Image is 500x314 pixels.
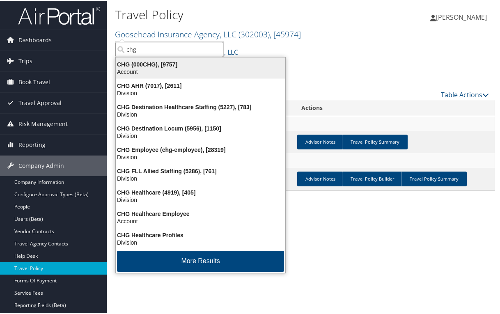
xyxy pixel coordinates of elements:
a: Travel Policy Summary [342,134,408,149]
a: Advisor Notes [297,171,344,186]
div: CHG Healthcare Employee [111,209,290,217]
h1: Travel Policy [115,5,368,23]
span: Company Admin [18,155,64,175]
a: Table Actions [441,89,489,99]
div: Account [111,217,290,224]
span: Trips [18,50,32,71]
input: Search Accounts [115,41,223,56]
th: Actions [294,99,495,115]
div: Division [111,131,290,139]
div: Account [111,67,290,75]
span: Book Travel [18,71,50,92]
td: Goosehead Insurance [115,115,495,130]
span: [PERSON_NAME] [436,12,487,21]
span: , [ 45974 ] [270,28,301,39]
div: Division [111,238,290,245]
div: Division [111,89,290,96]
a: Advisor Notes [297,134,344,149]
a: [PERSON_NAME] [430,4,495,29]
td: Goosehead Insurance Agency, LLC [115,152,495,167]
div: CHG Destination Locum (5956), [1150] [111,124,290,131]
span: Reporting [18,134,46,154]
span: Dashboards [18,29,52,50]
div: CHG Employee (chg-employee), [28319] [111,145,290,153]
div: CHG Healthcare Profiles [111,231,290,238]
div: CHG Destination Healthcare Staffing (5227), [783] [111,103,290,110]
img: airportal-logo.png [18,5,100,25]
div: CHG Healthcare (4919), [405] [111,188,290,195]
span: Risk Management [18,113,68,133]
a: Goosehead Insurance Agency, LLC [115,28,301,39]
div: CHG FLL Allied Staffing (5286), [761] [111,167,290,174]
div: Division [111,195,290,203]
button: More Results [117,250,284,271]
div: Division [111,174,290,181]
span: Travel Approval [18,92,62,112]
a: Travel Policy Summary [401,171,467,186]
a: Travel Policy Builder [342,171,403,186]
div: Division [111,110,290,117]
div: CHG (000CHG), [9757] [111,60,290,67]
div: CHG AHR (7017), [2611] [111,81,290,89]
div: Division [111,153,290,160]
span: ( 302003 ) [239,28,270,39]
